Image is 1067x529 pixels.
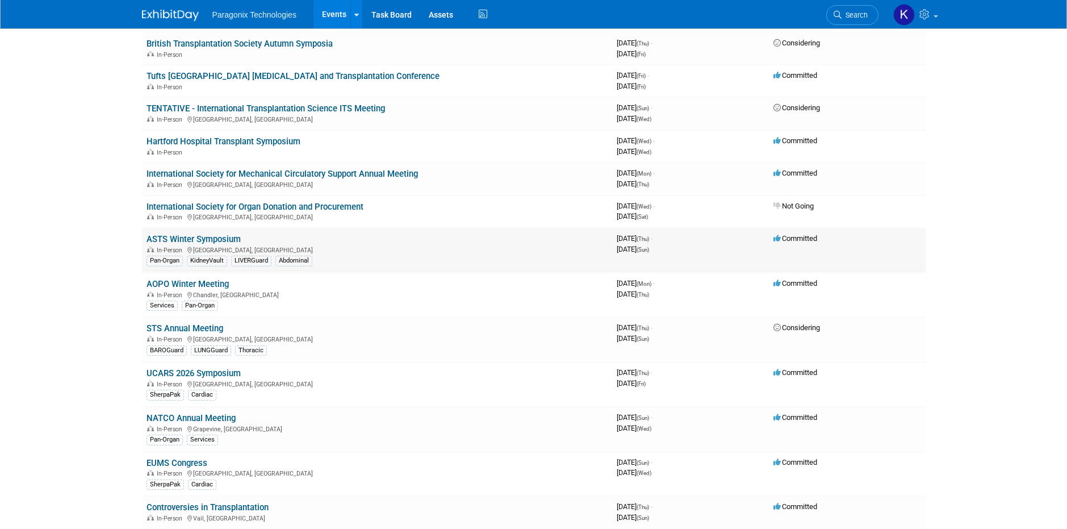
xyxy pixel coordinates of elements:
span: [DATE] [617,323,652,332]
div: SherpaPak [147,480,184,490]
span: - [653,279,655,288]
span: [DATE] [617,103,652,112]
span: [DATE] [617,290,649,298]
span: In-Person [157,291,186,299]
a: Tufts [GEOGRAPHIC_DATA] [MEDICAL_DATA] and Transplantation Conference [147,71,440,81]
span: In-Person [157,515,186,522]
a: Hartford Hospital Transplant Symposium [147,136,300,147]
span: - [653,169,655,177]
div: [GEOGRAPHIC_DATA], [GEOGRAPHIC_DATA] [147,468,608,477]
span: - [651,103,652,112]
span: (Thu) [637,236,649,242]
span: (Thu) [637,181,649,188]
span: [DATE] [617,147,651,156]
span: (Fri) [637,84,646,90]
a: Controversies in Transplantation [147,502,269,513]
span: In-Person [157,214,186,221]
span: [DATE] [617,114,651,123]
span: - [651,368,652,377]
span: - [651,502,652,511]
span: Committed [773,368,817,377]
span: Considering [773,39,820,47]
img: In-Person Event [147,336,154,341]
span: - [651,39,652,47]
span: In-Person [157,84,186,91]
span: [DATE] [617,334,649,343]
span: - [651,413,652,422]
span: (Sun) [637,415,649,421]
a: TENTATIVE - International Transplantation Science ITS Meeting [147,103,385,114]
span: [DATE] [617,49,646,58]
span: [DATE] [617,279,655,288]
img: In-Person Event [147,291,154,297]
div: Abdominal [275,256,312,266]
span: (Thu) [637,325,649,331]
span: In-Person [157,247,186,254]
span: Committed [773,413,817,422]
div: LIVERGuard [231,256,271,266]
span: Committed [773,234,817,243]
div: [GEOGRAPHIC_DATA], [GEOGRAPHIC_DATA] [147,114,608,123]
span: (Fri) [637,51,646,57]
img: In-Person Event [147,84,154,89]
img: In-Person Event [147,51,154,57]
span: [DATE] [617,39,652,47]
div: Vail, [GEOGRAPHIC_DATA] [147,513,608,522]
span: [DATE] [617,202,655,210]
div: KidneyVault [187,256,227,266]
img: In-Person Event [147,470,154,476]
span: Not Going [773,202,814,210]
span: (Wed) [637,116,651,122]
span: (Mon) [637,281,651,287]
div: SherpaPak [147,390,184,400]
div: Chandler, [GEOGRAPHIC_DATA] [147,290,608,299]
div: LUNGGuard [191,345,231,356]
span: - [651,323,652,332]
div: Pan-Organ [147,435,183,445]
span: In-Person [157,336,186,343]
span: In-Person [157,426,186,433]
span: Committed [773,169,817,177]
span: [DATE] [617,368,652,377]
span: - [647,71,649,80]
span: (Wed) [637,426,651,432]
span: Paragonix Technologies [212,10,296,19]
a: STS Annual Meeting [147,323,223,334]
img: In-Person Event [147,149,154,155]
span: [DATE] [617,502,652,511]
span: (Fri) [637,73,646,79]
span: [DATE] [617,212,648,220]
span: In-Person [157,381,186,388]
a: International Society for Mechanical Circulatory Support Annual Meeting [147,169,418,179]
span: (Wed) [637,138,651,144]
span: (Sun) [637,247,649,253]
img: In-Person Event [147,515,154,520]
span: Committed [773,279,817,288]
span: (Sun) [637,105,649,111]
span: [DATE] [617,71,649,80]
a: British Transplantation Society Autumn Symposia [147,39,333,49]
div: Pan-Organ [182,301,218,311]
span: - [653,202,655,210]
span: (Sun) [637,515,649,521]
span: In-Person [157,116,186,123]
img: In-Person Event [147,426,154,431]
span: (Thu) [637,40,649,47]
div: Pan-Organ [147,256,183,266]
span: [DATE] [617,234,652,243]
span: Committed [773,136,817,145]
span: In-Person [157,181,186,189]
span: (Sat) [637,214,648,220]
img: In-Person Event [147,116,154,122]
img: In-Person Event [147,214,154,219]
span: (Fri) [637,381,646,387]
span: Committed [773,502,817,511]
span: In-Person [157,51,186,59]
div: [GEOGRAPHIC_DATA], [GEOGRAPHIC_DATA] [147,212,608,221]
img: In-Person Event [147,381,154,386]
div: Services [187,435,218,445]
span: [DATE] [617,379,646,388]
span: - [653,136,655,145]
a: Search [826,5,878,25]
img: ExhibitDay [142,10,199,21]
